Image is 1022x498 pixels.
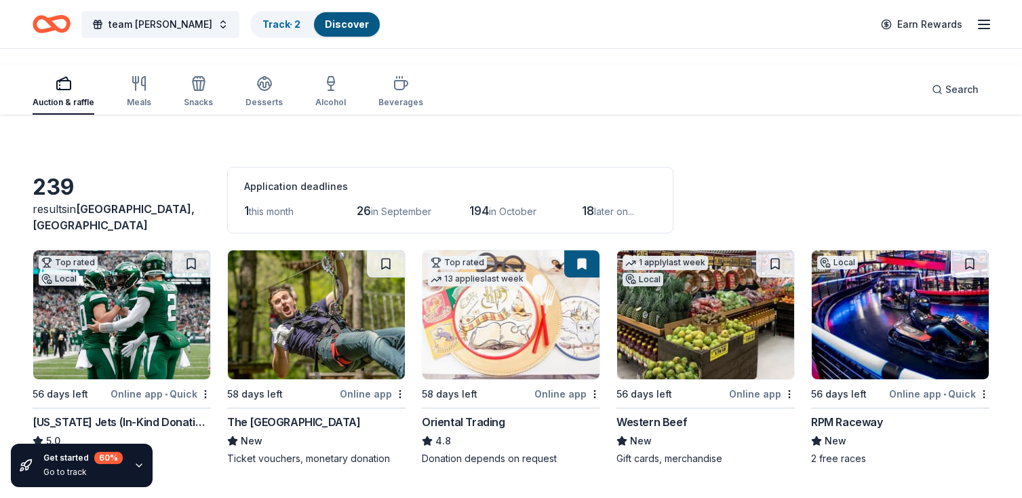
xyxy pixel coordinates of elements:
[262,18,300,30] a: Track· 2
[325,18,369,30] a: Discover
[582,204,594,218] span: 18
[812,250,989,379] img: Image for RPM Raceway
[33,201,211,233] div: results
[371,206,431,217] span: in September
[227,452,406,465] div: Ticket vouchers, monetary donation
[889,385,989,402] div: Online app Quick
[245,97,283,108] div: Desserts
[435,433,451,449] span: 4.8
[623,256,708,270] div: 1 apply last week
[33,202,195,232] span: [GEOGRAPHIC_DATA], [GEOGRAPHIC_DATA]
[250,11,381,38] button: Track· 2Discover
[811,386,867,402] div: 56 days left
[227,386,283,402] div: 58 days left
[249,206,294,217] span: this month
[623,273,663,286] div: Local
[616,452,795,465] div: Gift cards, merchandise
[945,81,979,98] span: Search
[111,385,211,402] div: Online app Quick
[227,250,406,465] a: Image for The Adventure Park58 days leftOnline appThe [GEOGRAPHIC_DATA]NewTicket vouchers, moneta...
[428,256,487,269] div: Top rated
[184,97,213,108] div: Snacks
[33,202,195,232] span: in
[33,386,88,402] div: 56 days left
[241,433,262,449] span: New
[469,204,489,218] span: 194
[943,389,946,400] span: •
[340,385,406,402] div: Online app
[630,433,652,449] span: New
[616,250,795,465] a: Image for Western Beef1 applylast weekLocal56 days leftOnline appWestern BeefNewGift cards, merch...
[825,433,846,449] span: New
[33,97,94,108] div: Auction & raffle
[33,250,210,379] img: Image for New York Jets (In-Kind Donation)
[315,70,346,115] button: Alcohol
[729,385,795,402] div: Online app
[165,389,168,400] span: •
[616,414,687,430] div: Western Beef
[422,250,600,465] a: Image for Oriental TradingTop rated13 applieslast week58 days leftOnline appOriental Trading4.8Do...
[422,452,600,465] div: Donation depends on request
[245,70,283,115] button: Desserts
[33,70,94,115] button: Auction & raffle
[244,204,249,218] span: 1
[422,250,600,379] img: Image for Oriental Trading
[534,385,600,402] div: Online app
[33,414,211,430] div: [US_STATE] Jets (In-Kind Donation)
[378,97,423,108] div: Beverages
[378,70,423,115] button: Beverages
[109,16,212,33] span: team [PERSON_NAME]
[428,272,526,286] div: 13 applies last week
[422,386,477,402] div: 58 days left
[94,452,123,464] div: 60 %
[39,256,98,269] div: Top rated
[616,386,672,402] div: 56 days left
[33,8,71,40] a: Home
[921,76,989,103] button: Search
[873,12,970,37] a: Earn Rewards
[33,174,211,201] div: 239
[244,178,656,195] div: Application deadlines
[33,250,211,465] a: Image for New York Jets (In-Kind Donation)Top ratedLocal56 days leftOnline app•Quick[US_STATE] Je...
[127,97,151,108] div: Meals
[127,70,151,115] button: Meals
[422,414,505,430] div: Oriental Trading
[811,414,883,430] div: RPM Raceway
[184,70,213,115] button: Snacks
[43,467,123,478] div: Go to track
[594,206,634,217] span: later on...
[811,452,989,465] div: 2 free races
[617,250,794,379] img: Image for Western Beef
[81,11,239,38] button: team [PERSON_NAME]
[357,204,371,218] span: 26
[228,250,405,379] img: Image for The Adventure Park
[315,97,346,108] div: Alcohol
[39,272,79,286] div: Local
[227,414,361,430] div: The [GEOGRAPHIC_DATA]
[817,256,858,269] div: Local
[43,452,123,464] div: Get started
[489,206,536,217] span: in October
[811,250,989,465] a: Image for RPM RacewayLocal56 days leftOnline app•QuickRPM RacewayNew2 free races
